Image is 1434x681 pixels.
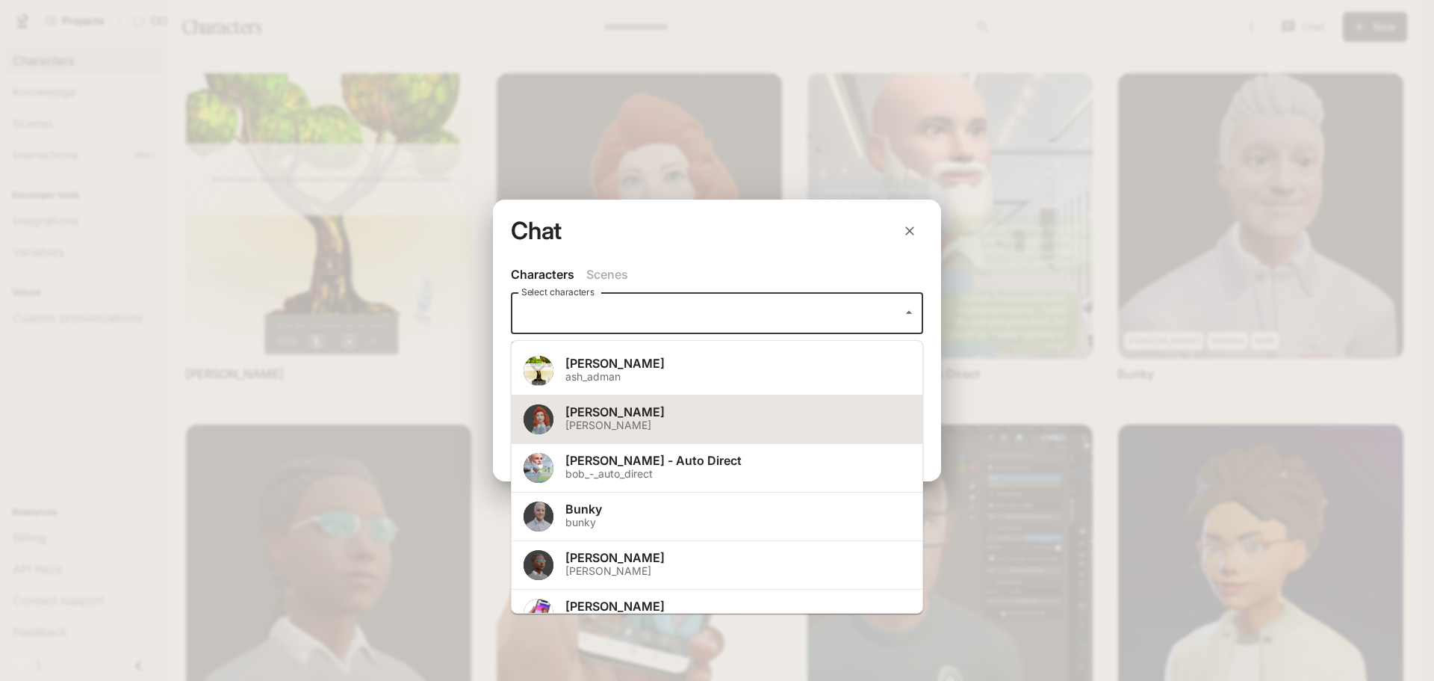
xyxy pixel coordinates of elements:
button: Characters [511,256,586,292]
div: Avatar image [524,599,553,629]
p: [PERSON_NAME] [565,418,910,433]
div: Avatar image [524,453,553,483]
span: [PERSON_NAME] - Auto Direct [565,454,910,466]
button: Open character avatar dialog [524,502,553,531]
button: Open character avatar dialog [524,599,553,629]
button: Open character avatar dialog [524,453,553,483]
p: [PERSON_NAME] [565,564,910,579]
h4: Chat [511,219,562,243]
div: Avatar image [524,550,553,580]
div: Avatar image [524,502,553,531]
button: Scenes [586,256,654,292]
span: [PERSON_NAME] [565,600,910,612]
button: Close [900,303,918,321]
span: Bunky [565,503,910,515]
p: bob_-_auto_direct [565,466,910,481]
p: bunky [565,515,910,530]
button: Open character avatar dialog [524,356,553,386]
span: [PERSON_NAME] [565,552,910,564]
p: cliff [565,612,910,627]
label: Select characters [521,286,595,298]
button: Open character avatar dialog [524,550,553,580]
div: Avatar image [524,404,553,434]
button: Open character avatar dialog [524,404,553,434]
span: [PERSON_NAME] [565,406,910,418]
div: Avatar image [524,356,553,386]
span: [PERSON_NAME] [565,357,910,369]
p: ash_adman [565,369,910,384]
